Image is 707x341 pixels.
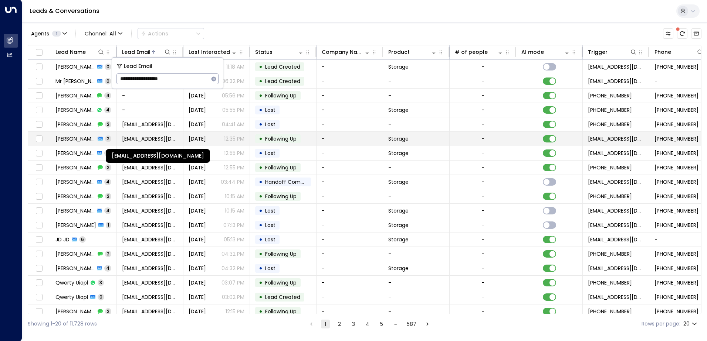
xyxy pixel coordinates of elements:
[383,247,450,261] td: -
[265,106,275,114] span: Lost
[265,279,297,286] span: Following Up
[654,293,698,301] span: +447815077154
[265,293,300,301] span: Lead Created
[383,276,450,290] td: -
[388,106,409,114] span: Storage
[55,63,95,70] span: Jonathan Robinson
[654,207,698,214] span: +447533439961
[265,193,297,200] span: Following Up
[104,92,111,99] span: 4
[405,320,418,328] button: Go to page 587
[259,190,263,203] div: •
[317,232,383,247] td: -
[388,63,409,70] span: Storage
[122,279,178,286] span: 123menow96@gmail.com
[588,92,632,99] span: +447923571169
[259,248,263,260] div: •
[588,221,644,229] span: leads@space-station.co.uk
[122,221,178,229] span: 11charlottehenry@gmail.com
[259,276,263,289] div: •
[124,62,152,70] span: Lead Email
[224,236,244,243] p: 05:13 PM
[189,48,230,56] div: Last Interacted
[265,308,297,315] span: Following Up
[481,63,484,70] div: -
[481,92,484,99] div: -
[189,106,206,114] span: Jul 15, 2025
[55,265,95,272] span: Kathryn Kathryn
[481,178,484,186] div: -
[317,189,383,203] td: -
[654,178,698,186] span: +447926685076
[259,75,263,87] div: •
[683,318,698,329] div: 20
[265,164,297,171] span: Following Up
[317,60,383,74] td: -
[189,236,206,243] span: Aug 07, 2025
[588,265,644,272] span: leads@space-station.co.uk
[481,149,484,157] div: -
[317,304,383,318] td: -
[481,293,484,301] div: -
[317,204,383,218] td: -
[34,221,44,230] span: Toggle select row
[317,290,383,304] td: -
[223,221,244,229] p: 07:13 PM
[30,7,99,15] a: Leads & Conversations
[221,178,244,186] p: 03:44 PM
[122,308,178,315] span: 16lyfe@gmail.com
[335,320,344,328] button: Go to page 2
[189,221,206,229] span: Jul 15, 2025
[82,28,125,39] span: Channel:
[259,219,263,231] div: •
[388,265,409,272] span: Storage
[222,106,244,114] p: 05:55 PM
[34,264,44,273] span: Toggle select row
[259,147,263,159] div: •
[224,149,244,157] p: 12:55 PM
[317,218,383,232] td: -
[34,206,44,216] span: Toggle select row
[265,77,300,85] span: Lead Created
[521,48,571,56] div: AI mode
[189,279,206,286] span: Jul 03, 2025
[189,207,206,214] span: Aug 15, 2025
[189,178,206,186] span: Jul 28, 2025
[481,164,484,171] div: -
[588,48,637,56] div: Trigger
[189,135,206,142] span: Aug 18, 2025
[317,103,383,117] td: -
[225,193,244,200] p: 10:15 AM
[221,265,244,272] p: 04:32 PM
[98,294,104,300] span: 0
[104,265,111,271] span: 4
[222,121,244,128] p: 04:41 AM
[31,31,49,36] span: Agents
[259,262,263,275] div: •
[28,320,97,328] div: Showing 1-20 of 11,728 rows
[481,279,484,286] div: -
[189,92,206,99] span: Jul 27, 2025
[642,320,680,328] label: Rows per page:
[383,117,450,131] td: -
[138,28,204,39] div: Button group with a nested menu
[34,235,44,244] span: Toggle select row
[222,77,244,85] p: 06:32 PM
[349,320,358,328] button: Go to page 3
[122,265,178,272] span: 123@hotmail.com
[654,121,698,128] span: +447442111704
[265,221,275,229] span: Lost
[259,161,263,174] div: •
[317,89,383,103] td: -
[317,276,383,290] td: -
[222,293,244,301] p: 03:02 PM
[391,320,400,328] div: …
[34,134,44,144] span: Toggle select row
[138,28,204,39] button: Actions
[588,135,644,142] span: leads@space-station.co.uk
[55,149,95,157] span: Mitchell Ford
[663,28,673,39] button: Customize
[259,104,263,116] div: •
[588,121,632,128] span: +447442111704
[55,121,95,128] span: Akhil Kumar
